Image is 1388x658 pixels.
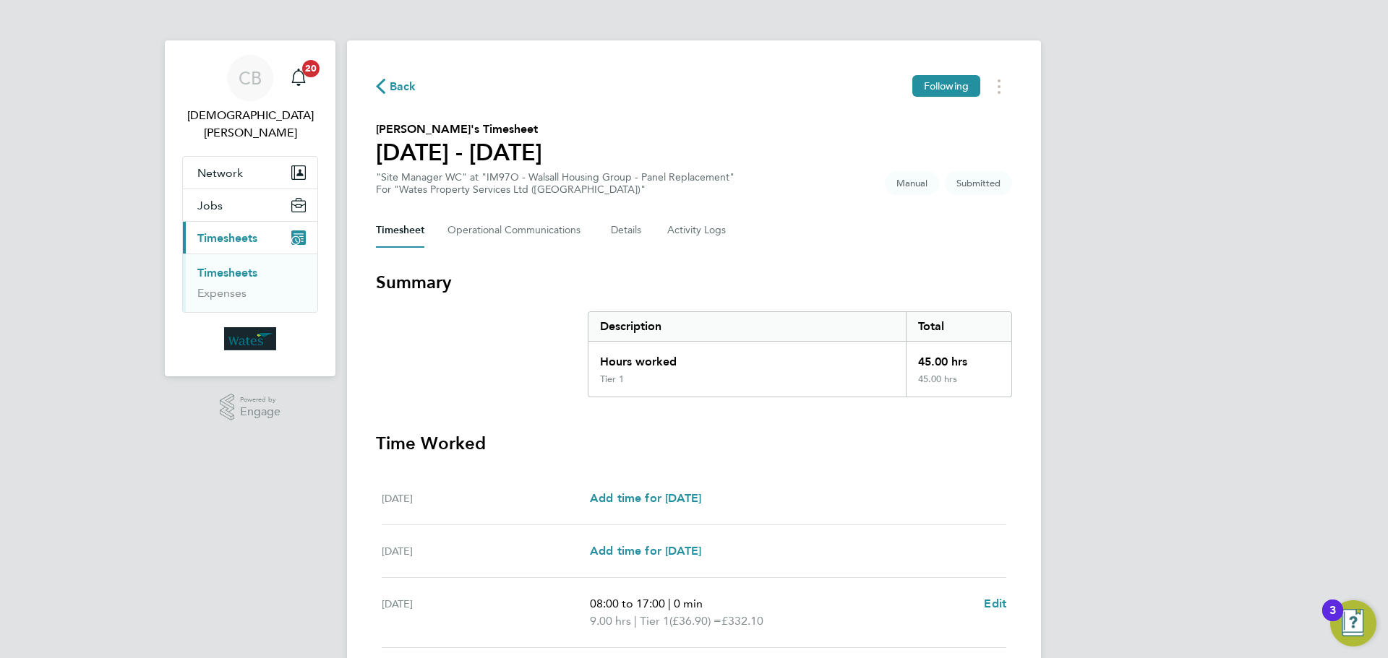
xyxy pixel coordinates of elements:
[924,79,969,92] span: Following
[183,157,317,189] button: Network
[182,107,318,142] span: Christian Bird
[376,77,416,95] button: Back
[382,490,590,507] div: [DATE]
[224,327,276,350] img: wates-logo-retina.png
[239,69,262,87] span: CB
[376,213,424,248] button: Timesheet
[906,312,1011,341] div: Total
[1329,610,1336,629] div: 3
[376,171,734,196] div: "Site Manager WC" at "IM97O - Walsall Housing Group - Panel Replacement"
[182,55,318,142] a: CB[DEMOGRAPHIC_DATA][PERSON_NAME]
[669,614,721,628] span: (£36.90) =
[667,213,728,248] button: Activity Logs
[590,597,665,610] span: 08:00 to 17:00
[183,254,317,312] div: Timesheets
[284,55,313,101] a: 20
[912,75,980,97] button: Following
[197,166,243,180] span: Network
[390,78,416,95] span: Back
[634,614,637,628] span: |
[302,60,320,77] span: 20
[588,311,1012,397] div: Summary
[240,406,280,418] span: Engage
[376,271,1012,294] h3: Summary
[382,542,590,560] div: [DATE]
[984,597,1006,610] span: Edit
[611,213,644,248] button: Details
[885,171,939,195] span: This timesheet was manually created.
[376,432,1012,455] h3: Time Worked
[220,394,281,421] a: Powered byEngage
[376,183,734,196] div: For "Wates Property Services Ltd ([GEOGRAPHIC_DATA])"
[182,327,318,350] a: Go to home page
[906,373,1011,397] div: 45.00 hrs
[590,542,701,560] a: Add time for [DATE]
[240,394,280,406] span: Powered by
[1330,600,1376,646] button: Open Resource Center, 3 new notifications
[165,40,335,376] nav: Main navigation
[590,490,701,507] a: Add time for [DATE]
[588,342,906,373] div: Hours worked
[945,171,1012,195] span: This timesheet is Submitted.
[590,491,701,505] span: Add time for [DATE]
[382,595,590,630] div: [DATE]
[590,614,631,628] span: 9.00 hrs
[183,189,317,221] button: Jobs
[588,312,906,341] div: Description
[197,199,223,212] span: Jobs
[721,614,763,628] span: £332.10
[906,342,1011,373] div: 45.00 hrs
[197,231,257,245] span: Timesheets
[183,222,317,254] button: Timesheets
[674,597,703,610] span: 0 min
[197,286,247,300] a: Expenses
[984,595,1006,612] a: Edit
[376,138,542,167] h1: [DATE] - [DATE]
[640,612,669,630] span: Tier 1
[447,213,588,248] button: Operational Communications
[376,121,542,138] h2: [PERSON_NAME]'s Timesheet
[197,266,257,280] a: Timesheets
[668,597,671,610] span: |
[590,544,701,558] span: Add time for [DATE]
[600,373,624,385] div: Tier 1
[986,75,1012,98] button: Timesheets Menu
